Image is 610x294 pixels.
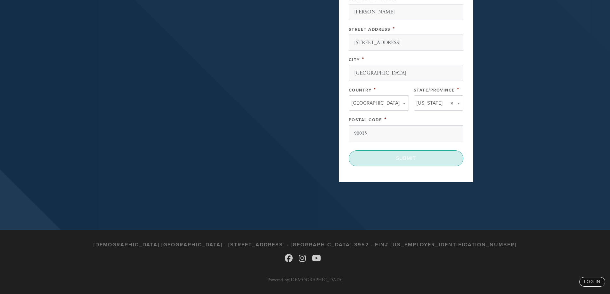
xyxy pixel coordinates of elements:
[417,99,443,107] span: [US_STATE]
[414,95,463,111] a: [US_STATE]
[384,116,387,123] span: This field is required.
[349,88,372,93] label: Country
[349,27,391,32] label: Street Address
[267,277,343,282] p: Powered by
[349,57,360,62] label: City
[349,95,409,111] a: [GEOGRAPHIC_DATA]
[457,86,460,93] span: This field is required.
[289,277,343,283] a: [DEMOGRAPHIC_DATA]
[414,88,455,93] label: State/Province
[94,242,516,248] h3: [DEMOGRAPHIC_DATA] [GEOGRAPHIC_DATA] · [STREET_ADDRESS] · [GEOGRAPHIC_DATA]-3952 · EIN# [US_EMPLO...
[349,150,463,166] input: Submit
[579,277,605,287] a: log in
[349,117,382,123] label: Postal Code
[393,25,395,32] span: This field is required.
[352,99,400,107] span: [GEOGRAPHIC_DATA]
[362,56,364,63] span: This field is required.
[374,86,376,93] span: This field is required.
